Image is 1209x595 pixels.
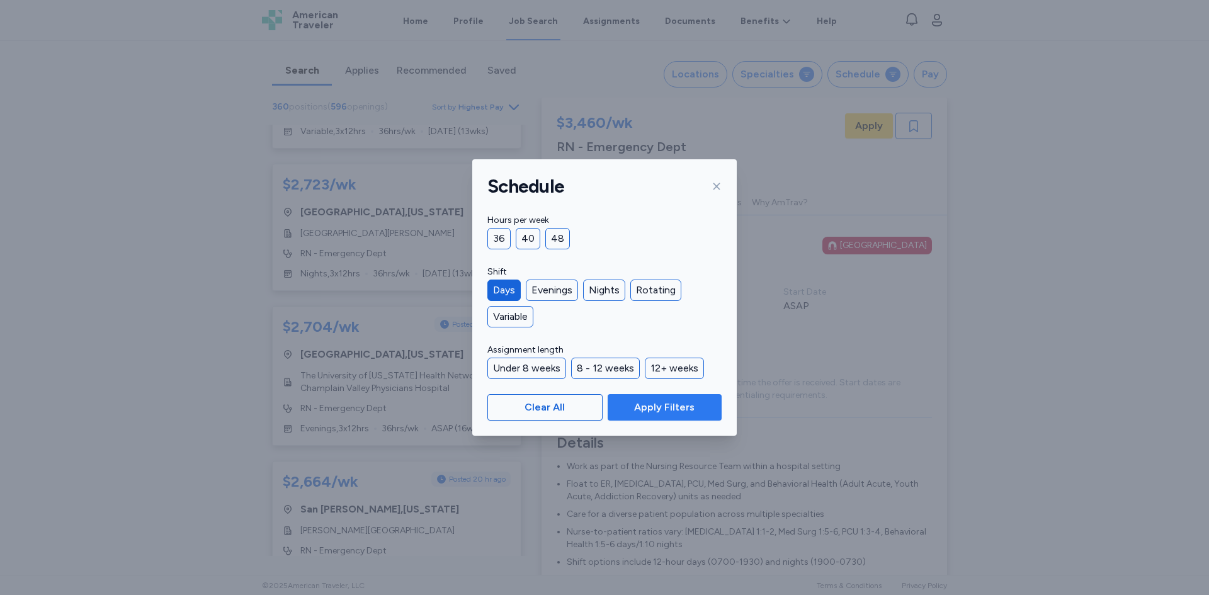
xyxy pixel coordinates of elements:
[487,228,511,249] div: 36
[487,306,533,327] div: Variable
[526,280,578,301] div: Evenings
[525,400,565,415] span: Clear All
[608,394,722,421] button: Apply Filters
[583,280,625,301] div: Nights
[487,174,564,198] h1: Schedule
[487,264,722,280] label: Shift
[516,228,540,249] div: 40
[571,358,640,379] div: 8 - 12 weeks
[645,358,704,379] div: 12+ weeks
[487,343,722,358] label: Assignment length
[634,400,695,415] span: Apply Filters
[487,394,603,421] button: Clear All
[545,228,570,249] div: 48
[487,280,521,301] div: Days
[487,213,722,228] label: Hours per week
[487,358,566,379] div: Under 8 weeks
[630,280,681,301] div: Rotating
